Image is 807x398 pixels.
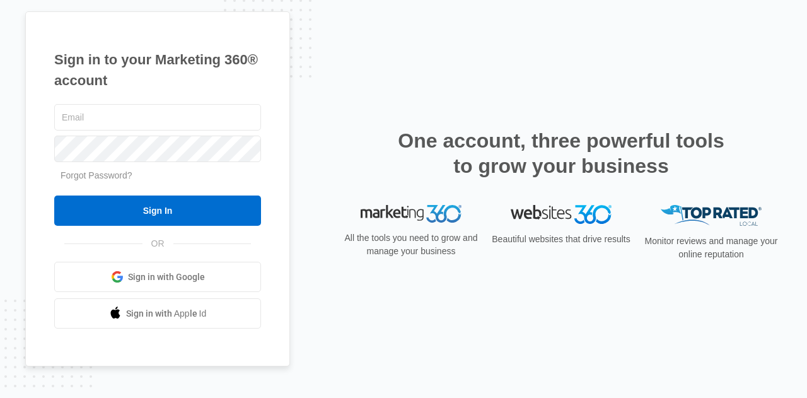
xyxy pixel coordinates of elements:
[54,49,261,91] h1: Sign in to your Marketing 360® account
[661,205,762,226] img: Top Rated Local
[340,231,482,258] p: All the tools you need to grow and manage your business
[491,233,632,246] p: Beautiful websites that drive results
[61,170,132,180] a: Forgot Password?
[142,237,173,250] span: OR
[54,196,261,226] input: Sign In
[54,262,261,292] a: Sign in with Google
[54,298,261,329] a: Sign in with Apple Id
[394,128,728,179] h2: One account, three powerful tools to grow your business
[54,104,261,131] input: Email
[126,307,207,320] span: Sign in with Apple Id
[511,205,612,223] img: Websites 360
[641,235,782,261] p: Monitor reviews and manage your online reputation
[128,271,205,284] span: Sign in with Google
[361,205,462,223] img: Marketing 360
